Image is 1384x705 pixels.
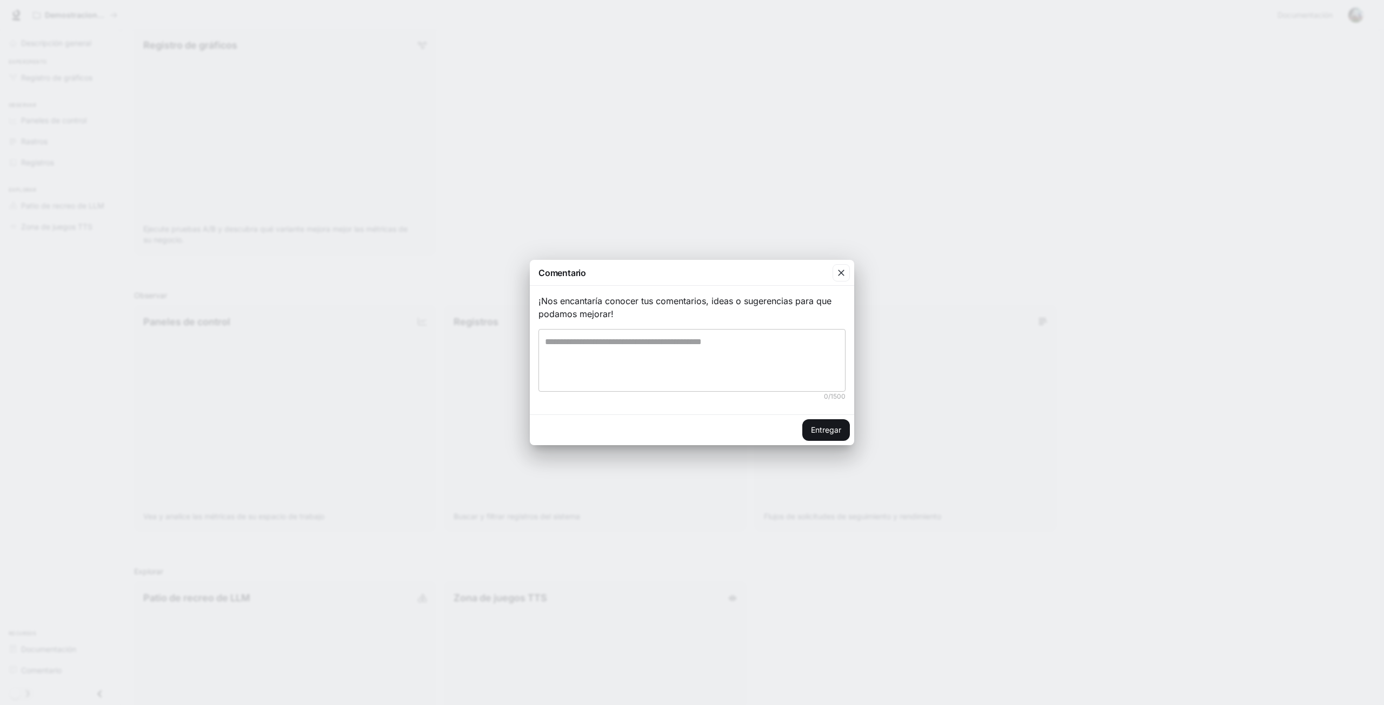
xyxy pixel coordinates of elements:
font: / [828,392,830,400]
font: 0 [824,392,828,400]
font: Entregar [811,425,841,434]
button: Entregar [802,419,850,441]
font: 1500 [830,392,846,400]
font: ¡Nos encantaría conocer tus comentarios, ideas o sugerencias para que podamos mejorar! [538,296,831,319]
font: Comentario [538,267,586,278]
